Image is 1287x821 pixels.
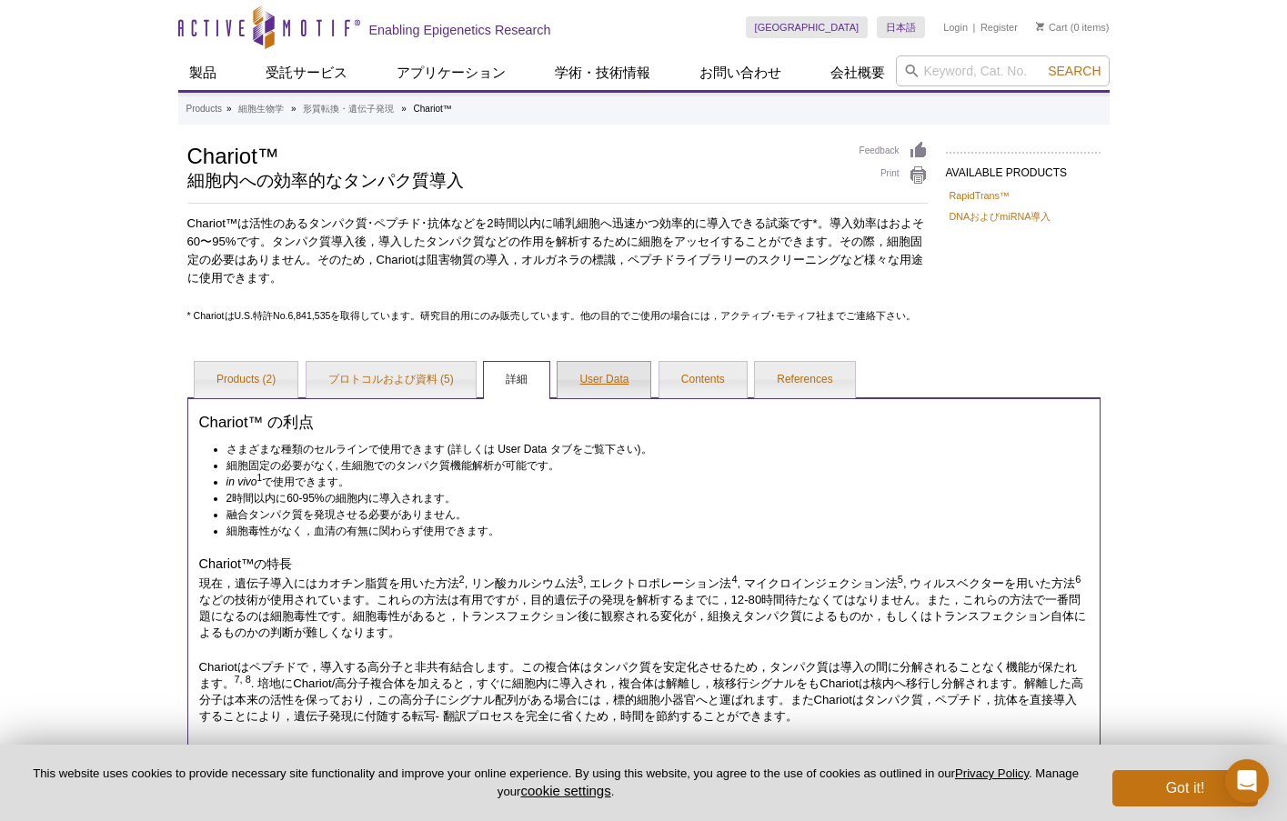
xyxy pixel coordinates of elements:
[946,152,1101,185] h2: AVAILABLE PRODUCTS
[520,783,610,798] button: cookie settings
[199,556,1089,572] h4: Chariot™の特長
[943,21,968,34] a: Login
[226,476,257,488] em: in vivo
[186,101,222,117] a: Products
[238,101,284,117] a: 細胞生物学
[898,574,903,585] sup: 5
[401,104,407,114] li: »
[386,55,517,90] a: アプリケーション
[226,104,232,114] li: »
[199,576,1089,641] p: 現在，遺伝子導入にはカオチン脂質を用いた方法 , リン酸カルシウム法 , エレクトロポレーション法 , マイクロインジェクション法 , ウィルスベクターを用いた方法 などの技術が使用されています...
[307,362,476,398] a: プロトコルおよび資料 (5)
[226,490,1072,506] li: 2時間以内に60-95%の細胞内に導入されます。
[195,362,297,398] a: Products (2)
[544,55,661,90] a: 学術・技術情報
[955,766,1029,780] a: Privacy Policy
[303,101,394,117] a: 形質転換・遺伝子発現
[731,574,737,585] sup: 4
[689,55,792,90] a: お問い合わせ
[950,208,1051,225] a: DNAおよびmiRNA導入
[860,165,928,185] a: Print
[1036,16,1110,38] li: (0 items)
[860,141,928,161] a: Feedback
[1225,759,1269,803] div: Open Intercom Messenger
[369,22,551,38] h2: Enabling Epigenetics Research
[235,673,251,684] sup: 7, 8
[659,362,747,398] a: Contents
[877,16,925,38] a: 日本語
[226,506,1072,523] li: 融合タンパク質を発現させる必要がありません。
[199,659,1089,725] p: Chariotはペプチドで，導入する高分子と非共有結合します。この複合体はタンパク質を安定化させるため，タンパク質は導入の間に分解されることなく機能が保たれます。 . 培地にChariot/高分...
[819,55,896,90] a: 会社概要
[1048,64,1101,78] span: Search
[1042,63,1106,79] button: Search
[1112,770,1258,806] button: Got it!
[1036,22,1044,31] img: Your Cart
[187,141,841,168] h1: Chariot™
[291,104,297,114] li: »
[187,173,841,189] h2: 細胞内への効率的なタンパク質導入
[980,21,1018,34] a: Register
[484,362,549,398] a: 詳細
[226,441,1072,457] li: さまざまな種類のセルラインで使用できます (詳しくは User Data タブをご覧下さい)。
[187,215,928,287] p: Chariot™は活性のあるタンパク質･ペプチド･抗体などを2時間以内に哺乳細胞へ迅速かつ効率的に導入できる試薬です*。導入効率はおよそ60〜95%です。タンパク質導入後，導入したタンパク質など...
[257,473,263,483] sup: 1
[29,766,1082,800] p: This website uses cookies to provide necessary site functionality and improve your online experie...
[755,362,854,398] a: References
[973,16,976,38] li: |
[178,55,227,90] a: 製品
[226,474,1072,490] li: で使用できます。
[1075,574,1081,585] sup: 6
[199,414,1089,432] h3: Chariot™ の利点
[896,55,1110,86] input: Keyword, Cat. No.
[578,574,583,585] sup: 3
[187,310,917,321] span: * ChariotはU.S.特許No.6,841,535を取得しています。研究目的用にのみ販売しています。他の目的でご使用の場合には，アクティブ･モティフ社までご連絡下さい。
[459,574,465,585] sup: 2
[255,55,358,90] a: 受託サービス
[746,16,869,38] a: [GEOGRAPHIC_DATA]
[226,523,1072,539] li: 細胞毒性がなく，血清の有無に関わらず使用できます。
[1036,21,1068,34] a: Cart
[950,187,1010,204] a: RapidTrans™
[226,457,1072,474] li: 細胞固定の必要がなく, 生細胞でのタンパク質機能解析が可能です。
[414,104,452,114] li: Chariot™
[558,362,650,398] a: User Data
